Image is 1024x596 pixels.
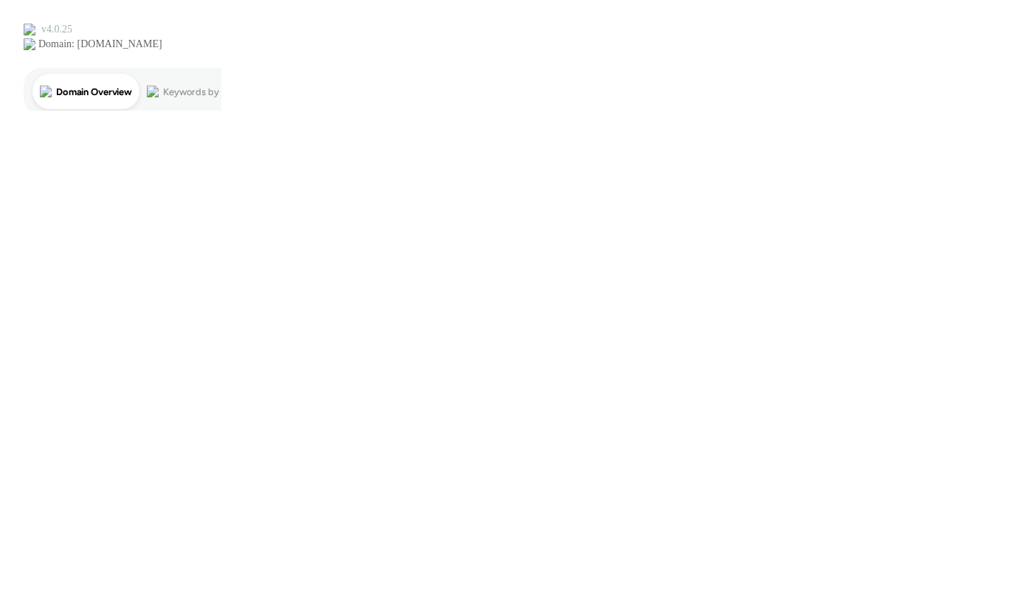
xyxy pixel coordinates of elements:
[24,38,35,50] img: website_grey.svg
[163,87,249,97] div: Keywords by Traffic
[38,38,162,50] div: Domain: [DOMAIN_NAME]
[56,87,132,97] div: Domain Overview
[24,24,35,35] img: logo_orange.svg
[147,86,159,97] img: tab_keywords_by_traffic_grey.svg
[40,86,52,97] img: tab_domain_overview_orange.svg
[41,24,72,35] div: v 4.0.25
